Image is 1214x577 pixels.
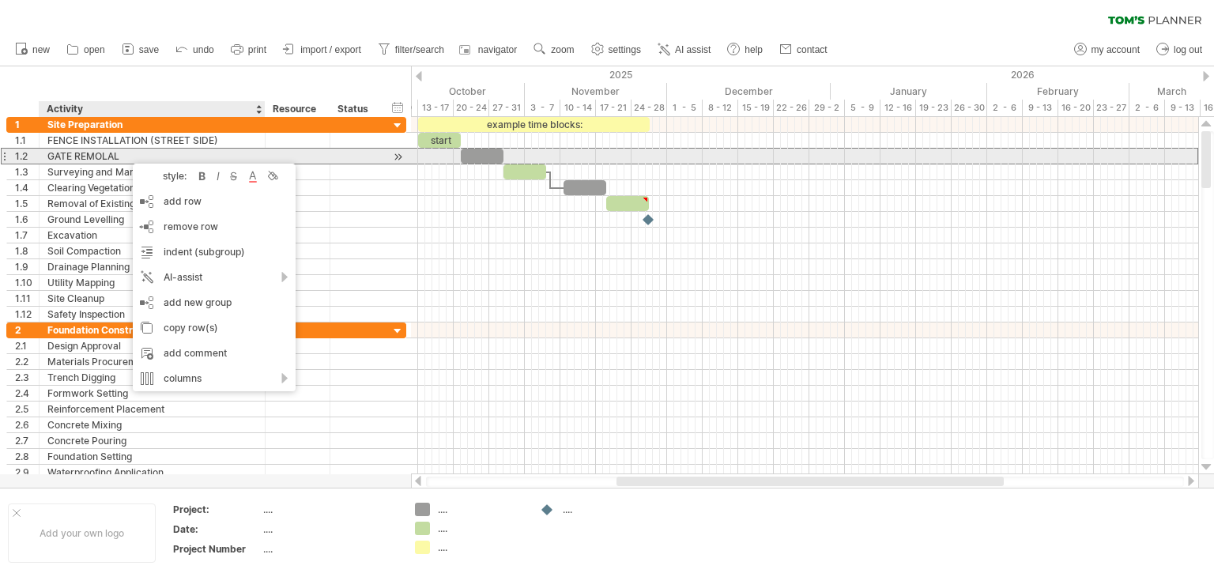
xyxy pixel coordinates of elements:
a: open [62,40,110,60]
div: 22 - 26 [774,100,809,116]
div: Trench Digging [47,370,257,385]
div: Removal of Existing Structures [47,196,257,211]
div: 1.4 [15,180,39,195]
span: import / export [300,44,361,55]
a: undo [172,40,219,60]
span: open [84,44,105,55]
div: Surveying and Marking [47,164,257,179]
div: 2.5 [15,402,39,417]
div: 8 - 12 [703,100,738,116]
a: log out [1152,40,1207,60]
div: AI-assist [133,265,296,290]
a: my account [1070,40,1144,60]
div: GATE REMOLAL [47,149,257,164]
div: .... [263,503,396,516]
div: Resource [273,101,321,117]
div: 1.5 [15,196,39,211]
div: 1.2 [15,149,39,164]
div: 2 - 6 [1129,100,1165,116]
span: undo [193,44,214,55]
div: 1.1 [15,133,39,148]
div: FENCE INSTALLATION (STREET SIDE) [47,133,257,148]
div: 1.7 [15,228,39,243]
div: 1.12 [15,307,39,322]
span: print [248,44,266,55]
div: Excavation [47,228,257,243]
span: AI assist [675,44,711,55]
a: navigator [457,40,522,60]
div: Design Approval [47,338,257,353]
div: 23 - 27 [1094,100,1129,116]
div: 2.6 [15,417,39,432]
div: Drainage Planning [47,259,257,274]
div: Materials Procurement [47,354,257,369]
span: zoom [551,44,574,55]
span: filter/search [395,44,444,55]
span: new [32,44,50,55]
div: 15 - 19 [738,100,774,116]
div: add comment [133,341,296,366]
span: contact [797,44,828,55]
a: zoom [530,40,579,60]
div: December 2025 [667,83,831,100]
div: Project Number [173,542,260,556]
div: 2.2 [15,354,39,369]
div: Date: [173,522,260,536]
a: save [118,40,164,60]
div: October 2025 [361,83,525,100]
div: Concrete Pouring [47,433,257,448]
div: 24 - 28 [632,100,667,116]
a: filter/search [374,40,449,60]
a: settings [587,40,646,60]
div: Site Preparation [47,117,257,132]
div: 9 - 13 [1165,100,1201,116]
div: 9 - 13 [1023,100,1058,116]
div: Utility Mapping [47,275,257,290]
span: my account [1091,44,1140,55]
a: AI assist [654,40,715,60]
div: 1 - 5 [667,100,703,116]
a: new [11,40,55,60]
div: 2.4 [15,386,39,401]
div: Add your own logo [8,503,156,563]
div: 2 [15,322,39,338]
div: scroll to activity [390,149,405,165]
div: Activity [47,101,256,117]
div: 19 - 23 [916,100,952,116]
div: 10 - 14 [560,100,596,116]
div: 17 - 21 [596,100,632,116]
span: settings [609,44,641,55]
div: Waterproofing Application [47,465,257,480]
span: log out [1174,44,1202,55]
div: 2.7 [15,433,39,448]
div: .... [263,542,396,556]
div: 1 [15,117,39,132]
div: .... [438,541,524,554]
div: Concrete Mixing [47,417,257,432]
span: navigator [478,44,517,55]
div: 29 - 2 [809,100,845,116]
div: 1.6 [15,212,39,227]
div: February 2026 [987,83,1129,100]
div: 26 - 30 [952,100,987,116]
div: .... [563,503,649,516]
div: 1.10 [15,275,39,290]
div: add new group [133,290,296,315]
span: help [745,44,763,55]
a: print [227,40,271,60]
div: Project: [173,503,260,516]
div: 2.9 [15,465,39,480]
span: save [139,44,159,55]
div: .... [438,522,524,535]
div: 12 - 16 [880,100,916,116]
div: Status [337,101,372,117]
div: 16 - 20 [1058,100,1094,116]
div: .... [438,503,524,516]
a: import / export [279,40,366,60]
div: 2.8 [15,449,39,464]
div: 1.3 [15,164,39,179]
div: start [418,133,461,148]
div: 1.11 [15,291,39,306]
div: 2.1 [15,338,39,353]
div: example time blocks: [418,117,650,132]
